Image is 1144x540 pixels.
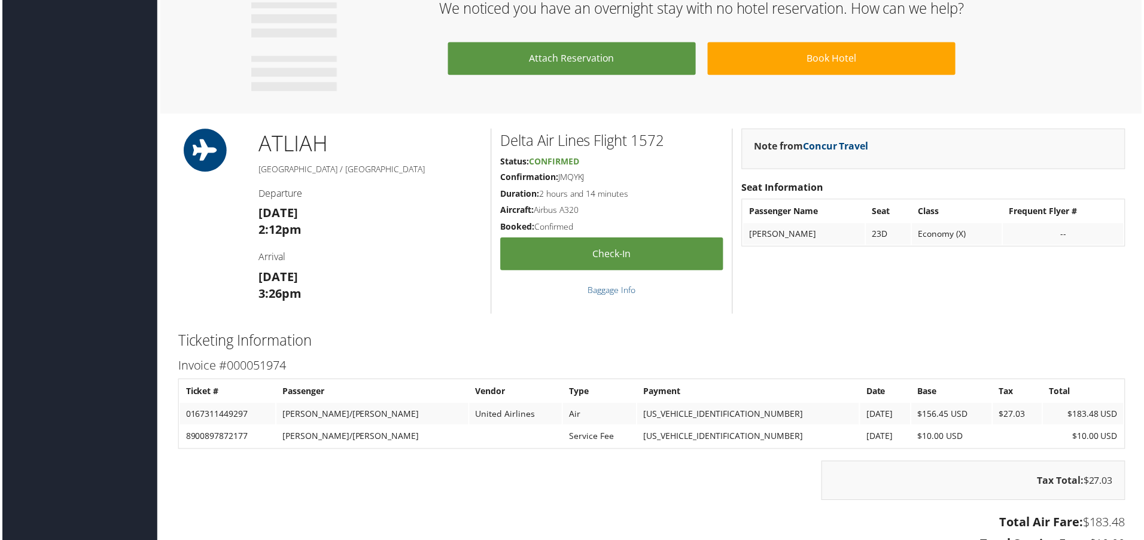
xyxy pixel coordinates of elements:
th: Passenger [275,382,468,404]
th: Date [862,382,912,404]
th: Ticket # [178,382,274,404]
a: Check-in [500,239,724,271]
td: $10.00 USD [1045,428,1126,449]
h5: Confirmed [500,222,724,234]
a: Attach Reservation [448,42,696,75]
a: Book Hotel [708,42,957,75]
td: 8900897872177 [178,428,274,449]
td: 0167311449297 [178,405,274,426]
h5: JMQYKJ [500,172,724,184]
th: Payment [638,382,860,404]
strong: Note from [755,140,870,153]
td: $10.00 USD [913,428,993,449]
th: Class [914,202,1004,223]
h2: Delta Air Lines Flight 1572 [500,131,724,151]
span: Confirmed [529,156,579,167]
td: [DATE] [862,405,912,426]
td: [PERSON_NAME]/[PERSON_NAME] [275,405,468,426]
th: Passenger Name [744,202,866,223]
h4: Departure [257,188,482,201]
strong: Duration: [500,189,539,200]
td: $156.45 USD [913,405,993,426]
td: [PERSON_NAME] [744,224,866,246]
h3: $183.48 [177,516,1128,533]
td: [US_VEHICLE_IDENTIFICATION_NUMBER] [638,405,860,426]
strong: Booked: [500,222,534,233]
h3: Invoice #000051974 [177,359,1128,376]
td: $27.03 [995,405,1045,426]
th: Seat [868,202,912,223]
h4: Arrival [257,251,482,264]
th: Base [913,382,993,404]
td: Air [563,405,637,426]
strong: [DATE] [257,206,297,222]
h5: Airbus A320 [500,205,724,217]
a: Concur Travel [804,140,870,153]
strong: 2:12pm [257,222,300,239]
td: 23D [868,224,912,246]
strong: [DATE] [257,270,297,286]
a: Baggage Info [588,285,636,297]
strong: Tax Total: [1039,476,1086,489]
h1: ATL IAH [257,129,482,159]
td: [PERSON_NAME]/[PERSON_NAME] [275,428,468,449]
strong: Total Air Fare: [1002,516,1085,532]
td: Economy (X) [914,224,1004,246]
td: [US_VEHICLE_IDENTIFICATION_NUMBER] [638,428,860,449]
th: Total [1045,382,1126,404]
td: [DATE] [862,428,912,449]
strong: 3:26pm [257,286,300,303]
th: Type [563,382,637,404]
td: United Airlines [469,405,562,426]
h5: 2 hours and 14 minutes [500,189,724,201]
strong: Aircraft: [500,205,534,216]
th: Frequent Flyer # [1005,202,1126,223]
h2: Ticketing Information [177,332,1128,352]
h5: [GEOGRAPHIC_DATA] / [GEOGRAPHIC_DATA] [257,164,482,176]
td: Service Fee [563,428,637,449]
strong: Status: [500,156,529,167]
div: $27.03 [823,463,1128,502]
strong: Seat Information [743,182,824,195]
th: Tax [995,382,1045,404]
td: $183.48 USD [1045,405,1126,426]
div: -- [1011,230,1120,240]
strong: Confirmation: [500,172,558,184]
th: Vendor [469,382,562,404]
